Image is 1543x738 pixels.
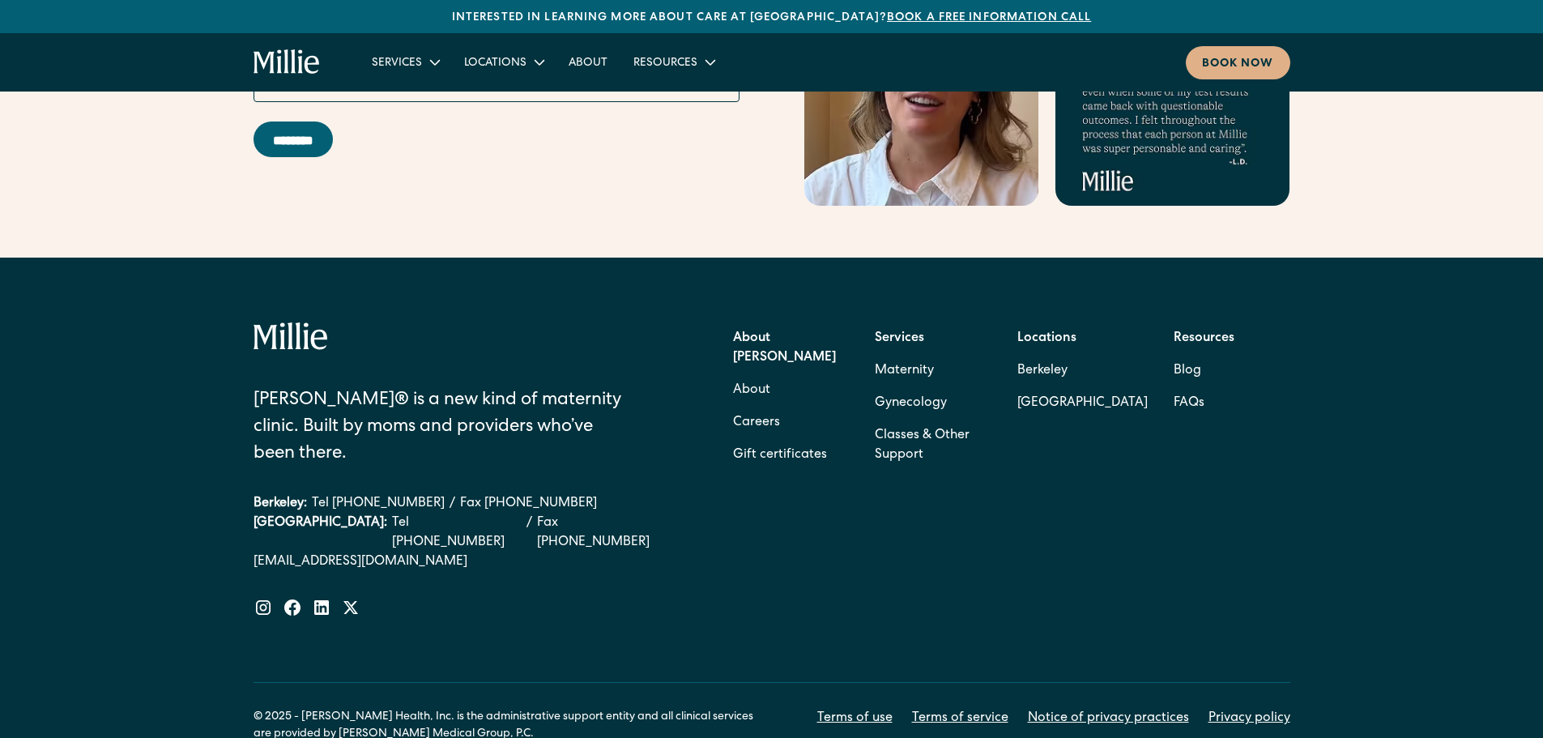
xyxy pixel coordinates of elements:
strong: Locations [1017,332,1076,345]
div: Book now [1202,56,1274,73]
a: About [733,374,770,407]
div: Services [359,49,451,75]
a: Blog [1174,355,1201,387]
div: Services [372,55,422,72]
div: Resources [633,55,697,72]
a: Careers [733,407,780,439]
a: Book a free information call [887,12,1091,23]
a: Gift certificates [733,439,827,471]
div: Berkeley: [254,494,307,514]
a: Fax [PHONE_NUMBER] [537,514,671,552]
div: [GEOGRAPHIC_DATA]: [254,514,387,552]
a: home [254,49,321,75]
a: About [556,49,620,75]
a: Fax [PHONE_NUMBER] [460,494,597,514]
a: Tel [PHONE_NUMBER] [312,494,445,514]
a: Gynecology [875,387,947,420]
strong: About [PERSON_NAME] [733,332,836,365]
div: Locations [451,49,556,75]
div: / [450,494,455,514]
a: Maternity [875,355,934,387]
div: / [526,514,532,552]
a: Terms of use [817,709,893,728]
a: Privacy policy [1208,709,1290,728]
a: [EMAIL_ADDRESS][DOMAIN_NAME] [254,552,671,572]
a: Book now [1186,46,1290,79]
a: Tel [PHONE_NUMBER] [392,514,522,552]
div: Locations [464,55,526,72]
a: Notice of privacy practices [1028,709,1189,728]
strong: Services [875,332,924,345]
strong: Resources [1174,332,1234,345]
a: Berkeley [1017,355,1148,387]
div: [PERSON_NAME]® is a new kind of maternity clinic. Built by moms and providers who’ve been there. [254,388,635,468]
a: FAQs [1174,387,1204,420]
div: Resources [620,49,727,75]
a: Terms of service [912,709,1008,728]
a: [GEOGRAPHIC_DATA] [1017,387,1148,420]
a: Classes & Other Support [875,420,991,471]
